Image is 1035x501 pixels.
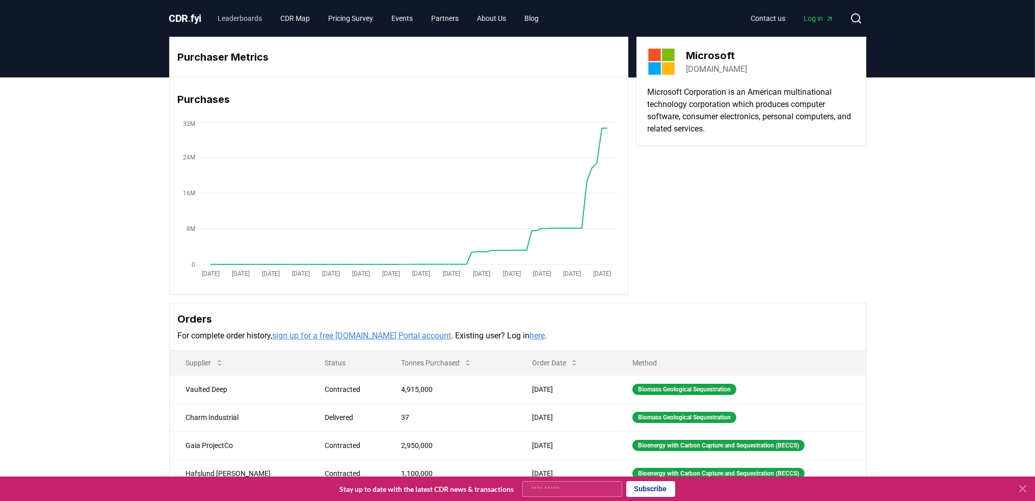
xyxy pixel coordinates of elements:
[533,270,550,277] tspan: [DATE]
[385,459,516,487] td: 1,100,000
[516,431,616,459] td: [DATE]
[516,459,616,487] td: [DATE]
[632,440,805,451] div: Bioenergy with Carbon Capture and Sequestration (BECCS)
[383,9,421,28] a: Events
[322,270,340,277] tspan: [DATE]
[178,49,620,65] h3: Purchaser Metrics
[743,9,842,28] nav: Main
[170,459,309,487] td: Hafslund [PERSON_NAME]
[272,9,318,28] a: CDR Map
[170,403,309,431] td: Charm Industrial
[232,270,250,277] tspan: [DATE]
[325,440,377,451] div: Contracted
[516,403,616,431] td: [DATE]
[178,330,858,342] p: For complete order history, . Existing user? Log in .
[385,403,516,431] td: 37
[385,431,516,459] td: 2,950,000
[593,270,611,277] tspan: [DATE]
[502,270,520,277] tspan: [DATE]
[169,12,202,24] span: CDR fyi
[469,9,514,28] a: About Us
[686,48,747,63] h3: Microsoft
[423,9,467,28] a: Partners
[393,353,480,373] button: Tonnes Purchased
[191,261,195,268] tspan: 0
[273,331,452,340] a: sign up for a free [DOMAIN_NAME] Portal account
[169,11,202,25] a: CDR.fyi
[182,190,195,197] tspan: 16M
[292,270,310,277] tspan: [DATE]
[170,375,309,403] td: Vaulted Deep
[743,9,794,28] a: Contact us
[316,358,377,368] p: Status
[178,353,232,373] button: Supplier
[530,331,545,340] a: here
[624,358,858,368] p: Method
[516,9,547,28] a: Blog
[686,63,747,75] a: [DOMAIN_NAME]
[796,9,842,28] a: Log in
[352,270,370,277] tspan: [DATE]
[170,431,309,459] td: Gaia ProjectCo
[442,270,460,277] tspan: [DATE]
[178,311,858,327] h3: Orders
[647,86,856,135] p: Microsoft Corporation is an American multinational technology corporation which produces computer...
[412,270,430,277] tspan: [DATE]
[516,375,616,403] td: [DATE]
[325,384,377,394] div: Contracted
[563,270,580,277] tspan: [DATE]
[385,375,516,403] td: 4,915,000
[632,412,736,423] div: Biomass Geological Sequestration
[325,468,377,479] div: Contracted
[632,384,736,395] div: Biomass Geological Sequestration
[472,270,490,277] tspan: [DATE]
[262,270,280,277] tspan: [DATE]
[804,13,834,23] span: Log in
[647,47,676,76] img: Microsoft-logo
[209,9,270,28] a: Leaderboards
[209,9,547,28] nav: Main
[188,12,191,24] span: .
[325,412,377,423] div: Delivered
[202,270,220,277] tspan: [DATE]
[524,353,587,373] button: Order Date
[178,92,620,107] h3: Purchases
[382,270,400,277] tspan: [DATE]
[320,9,381,28] a: Pricing Survey
[182,120,195,127] tspan: 32M
[182,154,195,161] tspan: 24M
[186,225,195,232] tspan: 8M
[632,468,805,479] div: Bioenergy with Carbon Capture and Sequestration (BECCS)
